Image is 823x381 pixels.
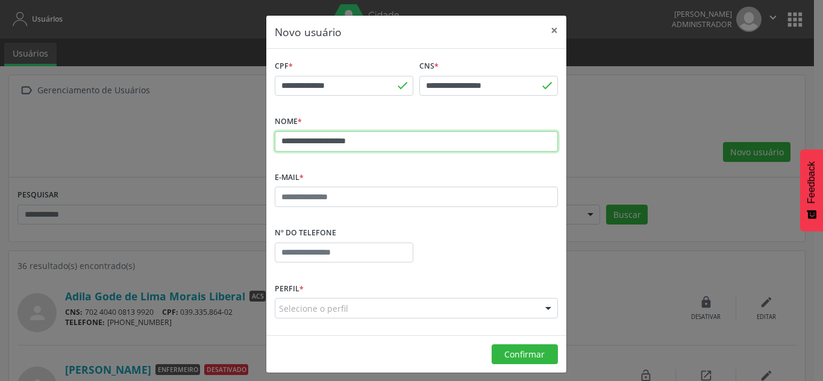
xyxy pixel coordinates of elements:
[419,57,439,76] label: CNS
[275,24,342,40] h5: Novo usuário
[279,302,348,315] span: Selecione o perfil
[275,57,293,76] label: CPF
[396,79,409,92] span: done
[275,113,302,131] label: Nome
[492,344,558,365] button: Confirmar
[800,149,823,231] button: Feedback - Mostrar pesquisa
[806,161,817,203] span: Feedback
[275,279,304,298] label: Perfil
[542,16,566,45] button: Close
[275,169,304,187] label: E-mail
[540,79,554,92] span: done
[275,224,336,243] label: Nº do Telefone
[504,348,545,360] span: Confirmar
